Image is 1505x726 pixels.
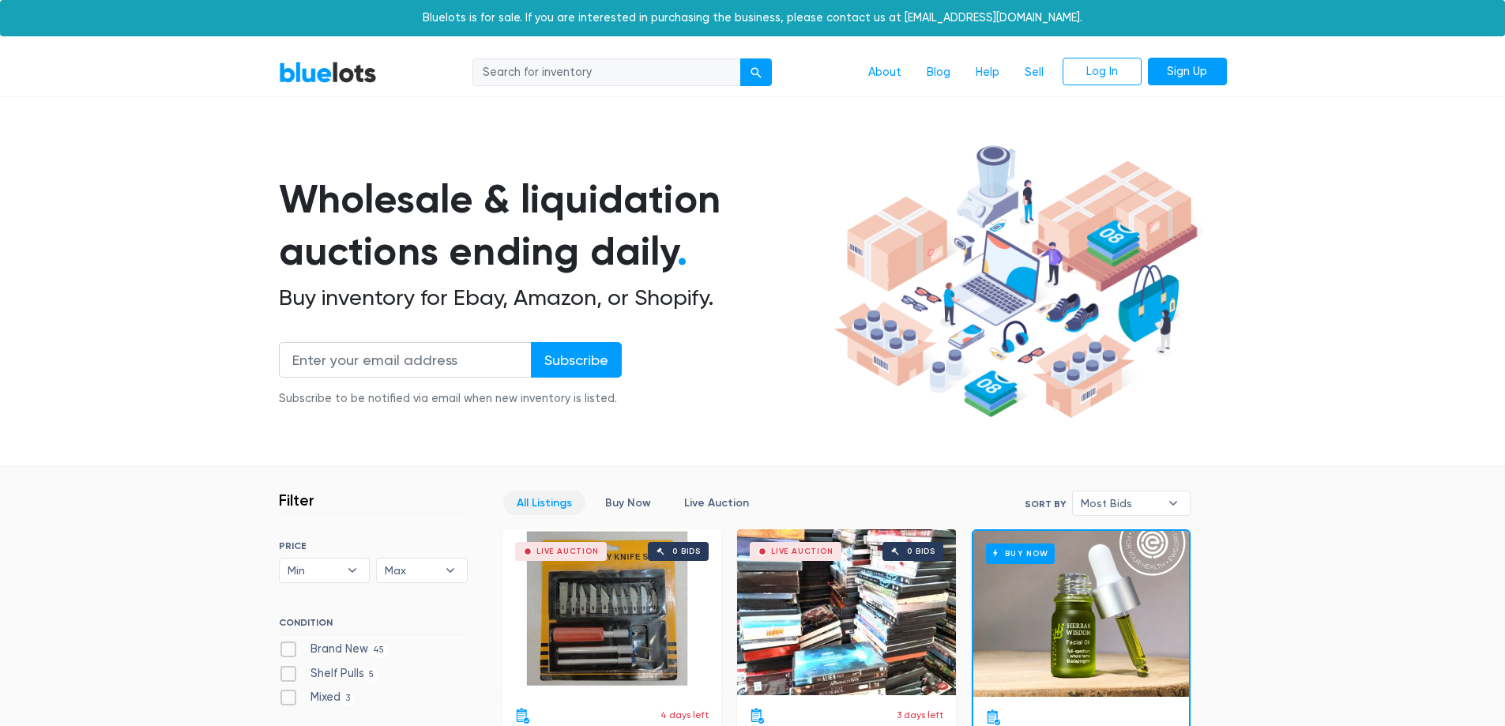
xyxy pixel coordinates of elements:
div: Subscribe to be notified via email when new inventory is listed. [279,390,622,408]
span: . [677,228,687,275]
a: BlueLots [279,61,377,84]
a: Log In [1063,58,1142,86]
div: Live Auction [771,547,833,555]
span: 3 [341,693,356,705]
label: Sort By [1025,497,1066,511]
label: Mixed [279,689,356,706]
p: 4 days left [660,708,709,722]
a: Blog [914,58,963,88]
a: All Listings [503,491,585,515]
a: Sign Up [1148,58,1227,86]
h6: CONDITION [279,617,468,634]
h2: Buy inventory for Ebay, Amazon, or Shopify. [279,284,829,311]
span: Min [288,559,340,582]
label: Brand New [279,641,389,658]
h6: Buy Now [986,544,1055,563]
b: ▾ [1157,491,1190,515]
div: 0 bids [907,547,935,555]
a: Sell [1012,58,1056,88]
span: 5 [364,668,379,681]
a: Buy Now [592,491,664,515]
div: Live Auction [536,547,599,555]
input: Search for inventory [472,58,741,87]
a: Live Auction [671,491,762,515]
b: ▾ [434,559,467,582]
a: Live Auction 0 bids [737,529,956,695]
h3: Filter [279,491,314,510]
a: Help [963,58,1012,88]
input: Enter your email address [279,342,532,378]
a: Buy Now [973,531,1189,697]
input: Subscribe [531,342,622,378]
span: 45 [368,644,389,656]
b: ▾ [336,559,369,582]
a: Live Auction 0 bids [502,529,721,695]
span: Most Bids [1081,491,1160,515]
span: Max [385,559,437,582]
label: Shelf Pulls [279,665,379,683]
a: About [856,58,914,88]
div: 0 bids [672,547,701,555]
h1: Wholesale & liquidation auctions ending daily [279,173,829,278]
img: hero-ee84e7d0318cb26816c560f6b4441b76977f77a177738b4e94f68c95b2b83dbb.png [829,138,1203,426]
h6: PRICE [279,540,468,551]
p: 3 days left [897,708,943,722]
